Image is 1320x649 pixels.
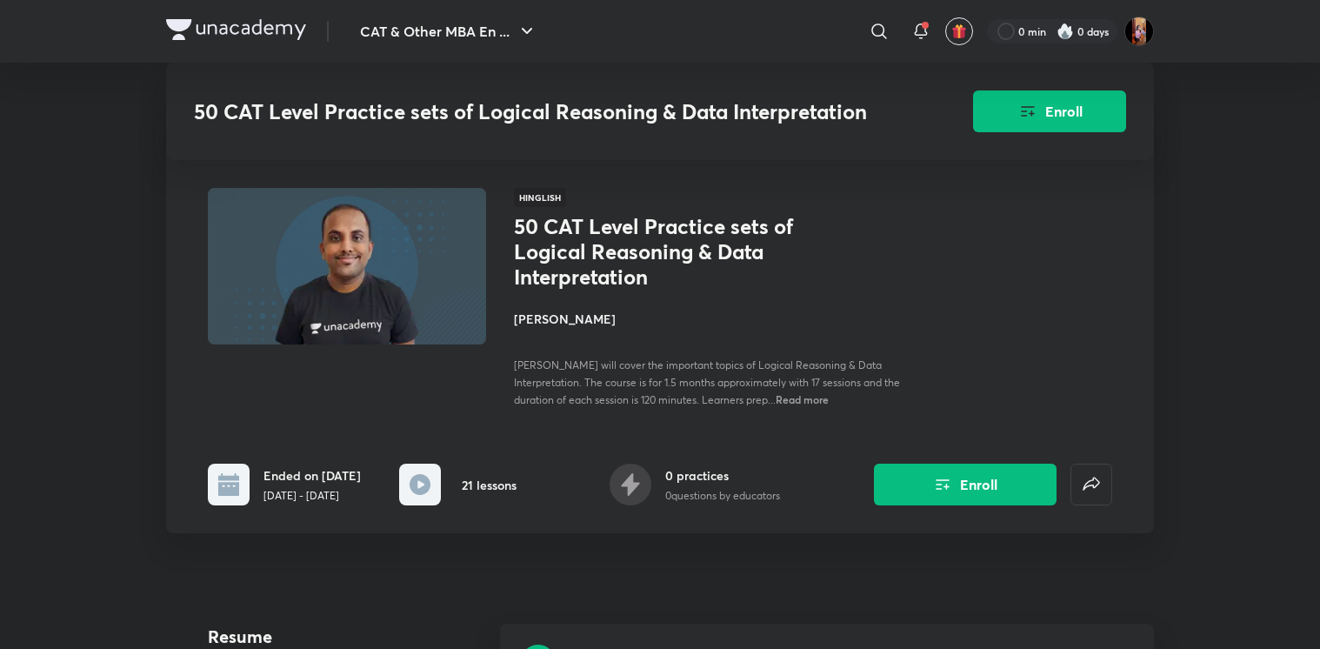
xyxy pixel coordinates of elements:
[1070,464,1112,505] button: false
[776,392,829,406] span: Read more
[514,358,900,406] span: [PERSON_NAME] will cover the important topics of Logical Reasoning & Data Interpretation. The cou...
[973,90,1126,132] button: Enroll
[874,464,1057,505] button: Enroll
[1057,23,1074,40] img: streak
[205,186,489,346] img: Thumbnail
[1124,17,1154,46] img: Aayushi Kumari
[514,188,566,207] span: Hinglish
[194,99,875,124] h3: 50 CAT Level Practice sets of Logical Reasoning & Data Interpretation
[945,17,973,45] button: avatar
[166,19,306,40] img: Company Logo
[462,476,517,494] h6: 21 lessons
[665,488,780,504] p: 0 questions by educators
[514,310,903,328] h4: [PERSON_NAME]
[166,19,306,44] a: Company Logo
[350,14,548,49] button: CAT & Other MBA En ...
[263,488,361,504] p: [DATE] - [DATE]
[263,466,361,485] h6: Ended on [DATE]
[951,23,967,39] img: avatar
[665,466,780,485] h6: 0 practices
[514,214,798,289] h1: 50 CAT Level Practice sets of Logical Reasoning & Data Interpretation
